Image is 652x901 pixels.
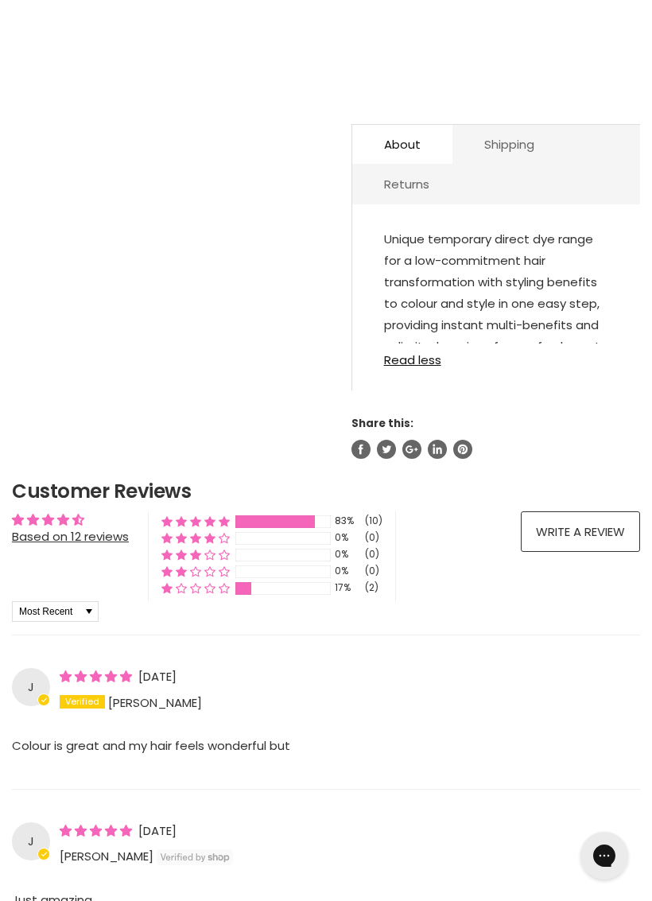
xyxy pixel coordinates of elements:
a: Write a review [521,511,640,552]
iframe: Gorgias live chat messenger [572,826,636,885]
div: J [12,668,50,706]
span: [PERSON_NAME] [60,849,153,865]
div: 83% [335,515,360,528]
p: Colour is great and my hair feels wonderful but [12,735,640,776]
span: [DATE] [138,668,177,685]
div: 17% (2) reviews with 1 star rating [161,581,230,595]
span: 5 star review [60,668,135,685]
a: About [352,125,452,164]
a: Read less [384,344,608,367]
select: Sort dropdown [12,601,99,622]
span: 5 star review [60,822,135,839]
span: [PERSON_NAME] [108,694,202,711]
div: 83% (10) reviews with 5 star rating [161,515,230,528]
span: [DATE] [138,822,177,839]
img: Verified by Shop [157,849,234,865]
aside: Share this: [351,416,640,458]
div: (10) [365,515,382,528]
div: (2) [365,581,378,595]
span: Share this: [351,416,413,431]
a: Shipping [452,125,566,164]
a: Based on 12 reviews [12,528,129,545]
a: Returns [352,165,461,204]
h2: Customer Reviews [12,478,640,505]
div: J [12,822,50,860]
p: Unique temporary direct dye range for a low-commitment hair transformation with styling benefits ... [384,228,608,382]
div: Average rating is 4.33 stars [12,511,129,528]
div: 17% [335,581,360,595]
